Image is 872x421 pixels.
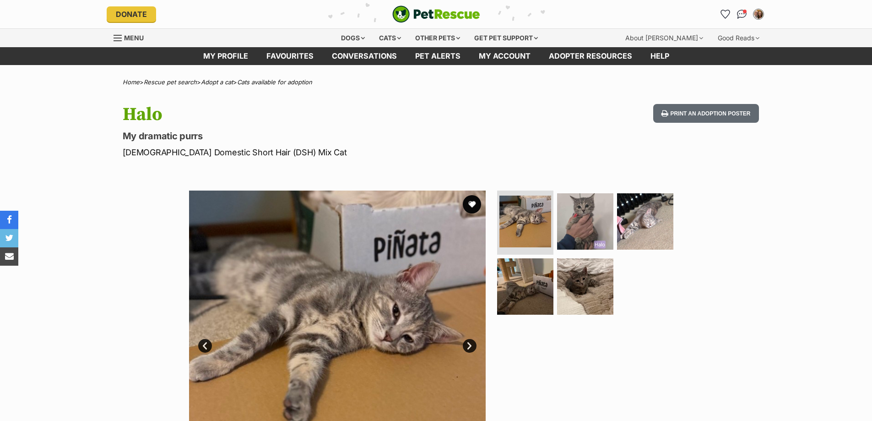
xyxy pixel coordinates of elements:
a: Donate [107,6,156,22]
h1: Halo [123,104,510,125]
a: Cats available for adoption [237,78,312,86]
img: Photo of Halo [617,193,673,250]
button: favourite [463,195,481,213]
img: Photo of Halo [557,258,613,315]
img: Photo of Halo [557,193,613,250]
a: Help [641,47,678,65]
div: Cats [373,29,407,47]
img: Erin Visser profile pic [754,10,763,19]
a: Next [463,339,477,353]
div: Other pets [409,29,466,47]
img: logo-cat-932fe2b9b8326f06289b0f2fb663e598f794de774fb13d1741a6617ecf9a85b4.svg [392,5,480,23]
div: Good Reads [711,29,766,47]
a: Favourites [718,7,733,22]
div: Get pet support [468,29,544,47]
a: Prev [198,339,212,353]
a: My profile [194,47,257,65]
a: PetRescue [392,5,480,23]
a: My account [470,47,540,65]
a: Menu [114,29,150,45]
button: My account [751,7,766,22]
button: Print an adoption poster [653,104,758,123]
p: My dramatic purrs [123,130,510,142]
a: conversations [323,47,406,65]
a: Adopt a cat [201,78,233,86]
span: Menu [124,34,144,42]
img: Photo of Halo [499,196,551,247]
img: Photo of Halo [497,258,553,315]
div: About [PERSON_NAME] [619,29,710,47]
img: chat-41dd97257d64d25036548639549fe6c8038ab92f7586957e7f3b1b290dea8141.svg [737,10,747,19]
div: Dogs [335,29,371,47]
a: Pet alerts [406,47,470,65]
a: Rescue pet search [144,78,197,86]
a: Adopter resources [540,47,641,65]
p: [DEMOGRAPHIC_DATA] Domestic Short Hair (DSH) Mix Cat [123,146,510,159]
a: Conversations [735,7,749,22]
a: Home [123,78,140,86]
a: Favourites [257,47,323,65]
div: > > > [100,79,773,86]
ul: Account quick links [718,7,766,22]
